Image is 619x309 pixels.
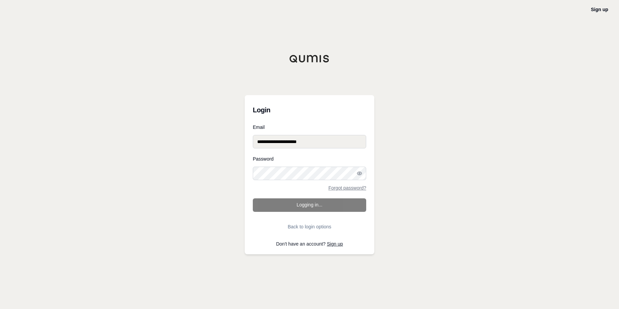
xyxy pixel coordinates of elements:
[253,220,366,233] button: Back to login options
[591,7,608,12] a: Sign up
[253,242,366,246] p: Don't have an account?
[253,125,366,130] label: Email
[327,241,343,247] a: Sign up
[253,103,366,117] h3: Login
[253,157,366,161] label: Password
[289,55,330,63] img: Qumis
[328,186,366,190] a: Forgot password?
